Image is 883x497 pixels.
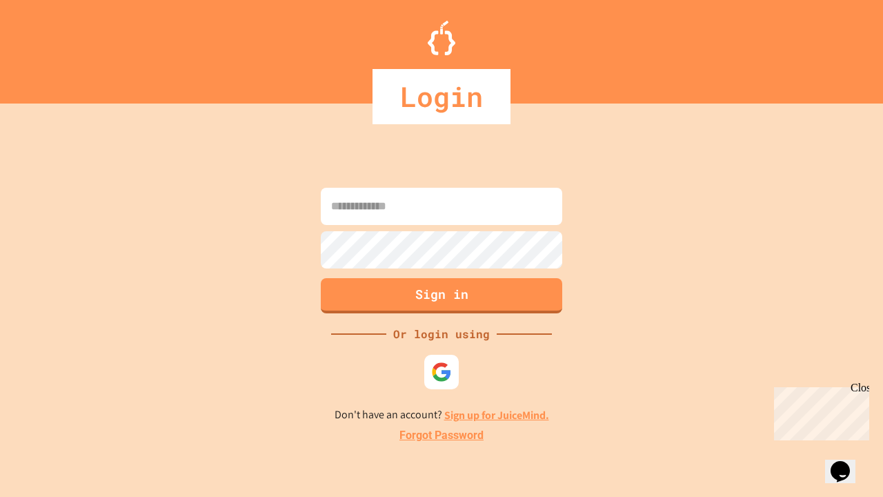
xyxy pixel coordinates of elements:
a: Sign up for JuiceMind. [444,408,549,422]
div: Chat with us now!Close [6,6,95,88]
button: Sign in [321,278,562,313]
p: Don't have an account? [335,407,549,424]
div: Or login using [386,326,497,342]
iframe: chat widget [768,382,869,440]
a: Forgot Password [399,427,484,444]
iframe: chat widget [825,442,869,483]
div: Login [373,69,510,124]
img: Logo.svg [428,21,455,55]
img: google-icon.svg [431,362,452,382]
